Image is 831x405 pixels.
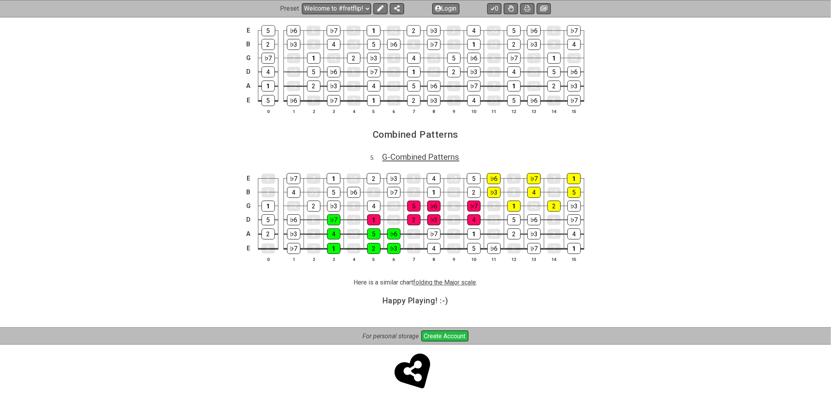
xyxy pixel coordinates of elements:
div: 6 [407,39,421,49]
td: G [243,199,253,213]
div: ♭7 [327,95,340,106]
div: 4 [467,95,481,106]
div: ♭3 [427,95,441,106]
div: 5 [262,214,275,225]
div: 7 [287,53,300,63]
div: ♭6 [387,39,401,50]
div: ♭3 [487,187,501,198]
div: 3 [547,229,561,239]
div: 3 [447,215,461,225]
div: 7 [307,243,320,254]
div: 1 [467,39,481,50]
td: E [243,171,253,185]
div: ♭7 [527,173,541,184]
div: 5 [407,201,421,212]
button: Edit Preset [373,3,388,14]
div: 7 [527,53,541,63]
div: 6 [547,26,561,36]
h2: Combined Patterns [373,130,458,139]
button: Create Account [421,330,469,341]
div: 3 [407,243,421,254]
div: ♭5 [447,173,461,184]
div: 7 [547,243,561,254]
div: ♭7 [507,53,521,64]
div: ♭3 [327,201,340,212]
div: 4 [327,39,340,50]
div: 3 [447,26,461,36]
div: ♭3 [367,53,381,64]
div: 5 [567,187,581,198]
div: 3 [507,187,521,197]
td: D [243,213,253,227]
div: 7 [487,201,501,211]
th: 0 [258,255,278,263]
th: 7 [404,255,424,263]
div: 3 [307,39,320,49]
div: ♭2 [487,39,501,49]
div: 4 [567,39,581,50]
div: ♭6 [527,214,541,225]
div: 4 [427,173,441,184]
th: 3 [324,255,344,263]
div: 7 [447,39,461,49]
div: ♭6 [427,80,441,91]
td: E [243,24,253,37]
button: Print [520,3,534,14]
div: ♭5 [387,201,401,211]
div: ♭3 [567,201,581,212]
div: 3 [347,81,361,91]
div: ♭7 [287,243,300,254]
div: 4 [507,66,521,77]
div: 7 [347,26,361,36]
div: 2 [547,80,561,91]
div: ♭7 [527,243,541,254]
div: 4 [567,228,581,239]
th: 8 [424,108,444,116]
div: 5 [407,80,421,91]
div: ♭2 [567,53,581,63]
div: 2 [367,243,381,254]
td: E [243,241,253,256]
div: 7 [547,173,561,184]
div: 2 [262,39,275,50]
div: 6 [447,81,461,91]
div: ♭5 [487,95,501,106]
div: 6 [367,187,381,197]
button: Login [432,3,459,14]
div: 3 [407,173,421,184]
div: ♭5 [527,67,541,77]
p: Here is a similar chart . [354,278,478,287]
th: 2 [304,255,324,263]
th: 5 [364,108,384,116]
div: ♭7 [327,214,340,225]
div: ♭3 [387,173,401,184]
div: 4 [287,187,300,198]
div: 4 [527,187,541,198]
div: 5 [367,39,381,50]
div: ♭5 [427,53,441,63]
th: 14 [544,108,564,116]
div: 4 [467,25,481,36]
th: 12 [504,108,524,116]
div: 6 [547,215,561,225]
th: 6 [384,255,404,263]
th: 10 [464,255,484,263]
div: ♭5 [347,39,361,49]
div: 2 [507,39,521,50]
th: 4 [344,255,364,263]
div: ♭5 [447,243,461,254]
div: 2 [407,95,421,106]
div: ♭2 [527,201,541,211]
div: ♭6 [527,95,541,106]
div: 6 [262,243,275,254]
h3: Happy Playing! :-) [383,296,448,305]
td: A [243,78,253,93]
div: ♭2 [527,81,541,91]
th: 15 [564,108,584,116]
div: ♭3 [527,39,541,50]
div: 2 [547,201,561,212]
div: ♭6 [287,214,300,225]
div: ♭7 [567,25,581,36]
div: ♭2 [387,95,401,106]
div: 6 [487,53,501,63]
